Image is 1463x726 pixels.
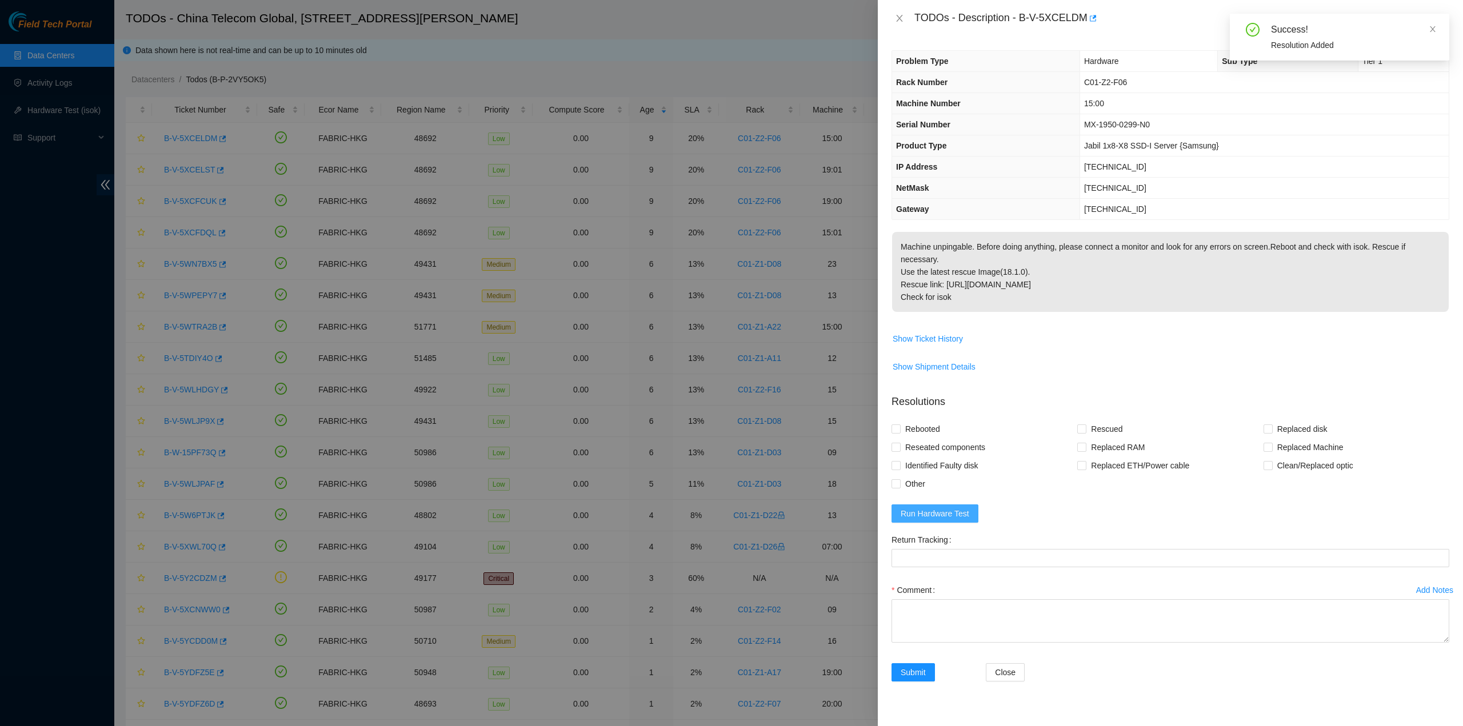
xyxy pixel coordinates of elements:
span: Problem Type [896,57,949,66]
span: Rebooted [901,420,945,438]
span: Serial Number [896,120,950,129]
div: Add Notes [1416,586,1453,594]
span: Sub Type [1222,57,1257,66]
span: Product Type [896,141,946,150]
span: Submit [901,666,926,679]
span: C01-Z2-F06 [1084,78,1127,87]
p: Resolutions [892,385,1449,410]
span: Clean/Replaced optic [1273,456,1358,475]
span: Close [995,666,1016,679]
span: NetMask [896,183,929,192]
button: Show Shipment Details [892,358,976,376]
input: Return Tracking [892,549,1449,567]
span: Rescued [1086,420,1127,438]
span: Replaced RAM [1086,438,1149,456]
span: Show Ticket History [893,332,963,345]
span: IP Address [896,162,937,171]
span: close [1429,25,1437,33]
span: Hardware [1084,57,1119,66]
span: Rack Number [896,78,948,87]
span: 15:00 [1084,99,1104,108]
span: close [895,14,904,23]
button: Close [892,13,908,24]
label: Return Tracking [892,531,956,549]
span: check-circle [1246,23,1260,37]
div: TODOs - Description - B-V-5XCELDM [914,9,1449,27]
div: Success! [1271,23,1436,37]
button: Show Ticket History [892,330,964,348]
span: Replaced ETH/Power cable [1086,456,1194,475]
button: Run Hardware Test [892,504,978,523]
span: Run Hardware Test [901,507,969,520]
span: Other [901,475,930,493]
span: Jabil 1x8-X8 SSD-I Server {Samsung} [1084,141,1219,150]
span: Show Shipment Details [893,360,976,373]
label: Comment [892,581,940,599]
p: Machine unpingable. Before doing anything, please connect a monitor and look for any errors on sc... [892,232,1449,312]
button: Submit [892,663,935,681]
button: Close [986,663,1025,681]
span: Gateway [896,204,929,214]
span: [TECHNICAL_ID] [1084,183,1146,192]
span: Reseated components [901,438,990,456]
span: Replaced disk [1273,420,1332,438]
span: Identified Faulty disk [901,456,983,475]
span: MX-1950-0299-N0 [1084,120,1150,129]
span: [TECHNICAL_ID] [1084,162,1146,171]
textarea: Comment [892,599,1449,643]
button: Add Notes [1416,581,1454,599]
span: [TECHNICAL_ID] [1084,204,1146,214]
span: Replaced Machine [1273,438,1348,456]
div: Resolution Added [1271,39,1436,51]
span: Machine Number [896,99,961,108]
